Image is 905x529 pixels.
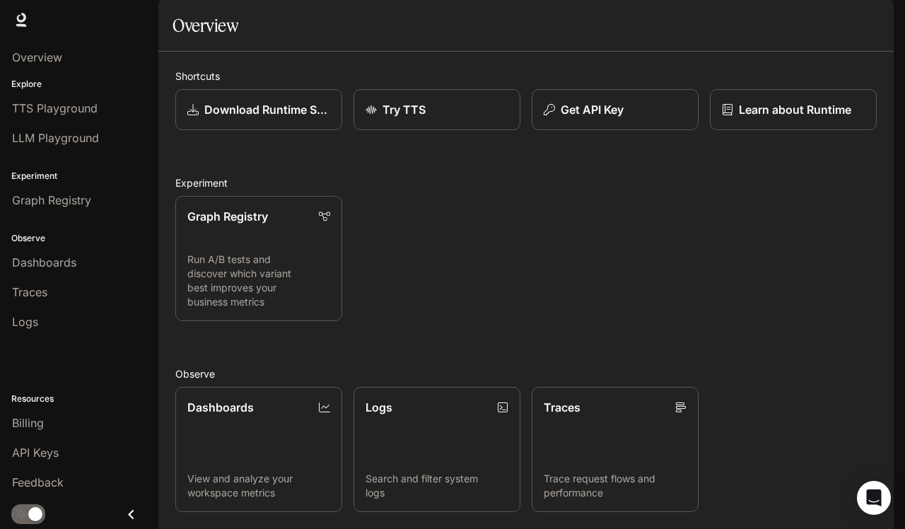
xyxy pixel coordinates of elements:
[187,208,268,225] p: Graph Registry
[710,89,877,130] a: Learn about Runtime
[175,69,877,83] h2: Shortcuts
[544,399,580,416] p: Traces
[204,101,330,118] p: Download Runtime SDK
[383,101,426,118] p: Try TTS
[173,11,238,40] h1: Overview
[187,252,330,309] p: Run A/B tests and discover which variant best improves your business metrics
[739,101,851,118] p: Learn about Runtime
[366,472,508,500] p: Search and filter system logs
[561,101,624,118] p: Get API Key
[175,175,877,190] h2: Experiment
[187,399,254,416] p: Dashboards
[187,472,330,500] p: View and analyze your workspace metrics
[544,472,687,500] p: Trace request flows and performance
[354,387,520,512] a: LogsSearch and filter system logs
[354,89,520,130] a: Try TTS
[175,89,342,130] a: Download Runtime SDK
[366,399,392,416] p: Logs
[532,89,699,130] button: Get API Key
[175,196,342,321] a: Graph RegistryRun A/B tests and discover which variant best improves your business metrics
[532,387,699,512] a: TracesTrace request flows and performance
[175,366,877,381] h2: Observe
[175,387,342,512] a: DashboardsView and analyze your workspace metrics
[857,481,891,515] div: Open Intercom Messenger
